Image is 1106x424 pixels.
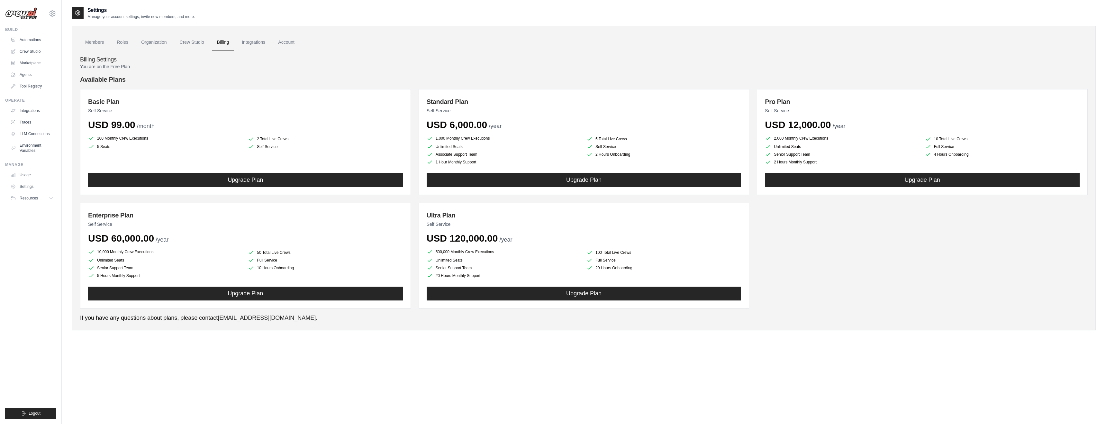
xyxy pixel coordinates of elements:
[427,272,581,279] li: 20 Hours Monthly Support
[832,123,845,129] span: /year
[5,162,56,167] div: Manage
[8,117,56,127] a: Traces
[88,233,154,244] span: USD 60,000.00
[5,408,56,419] button: Logout
[8,140,56,156] a: Environment Variables
[88,257,243,263] li: Unlimited Seats
[427,221,741,227] p: Self Service
[427,107,741,114] p: Self Service
[427,134,581,142] li: 1,000 Monthly Crew Executions
[87,6,195,14] h2: Settings
[8,35,56,45] a: Automations
[427,143,581,150] li: Unlimited Seats
[156,236,168,243] span: /year
[765,159,920,165] li: 2 Hours Monthly Support
[8,106,56,116] a: Integrations
[765,173,1080,187] button: Upgrade Plan
[427,159,581,165] li: 1 Hour Monthly Support
[88,97,403,106] h3: Basic Plan
[87,14,195,19] p: Manage your account settings, invite new members, and more.
[137,123,155,129] span: /month
[212,34,234,51] a: Billing
[80,56,1088,63] h4: Billing Settings
[5,98,56,103] div: Operate
[427,211,741,220] h3: Ultra Plan
[427,151,581,158] li: Associate Support Team
[8,129,56,139] a: LLM Connections
[248,136,403,142] li: 2 Total Live Crews
[80,63,1088,70] p: You are on the Free Plan
[88,287,403,300] button: Upgrade Plan
[88,248,243,256] li: 10,000 Monthly Crew Executions
[248,249,403,256] li: 50 Total Live Crews
[8,170,56,180] a: Usage
[88,173,403,187] button: Upgrade Plan
[175,34,209,51] a: Crew Studio
[586,143,741,150] li: Self Service
[88,107,403,114] p: Self Service
[765,134,920,142] li: 2,000 Monthly Crew Executions
[88,211,403,220] h3: Enterprise Plan
[8,193,56,203] button: Resources
[88,221,403,227] p: Self Service
[8,181,56,192] a: Settings
[112,34,133,51] a: Roles
[427,119,487,130] span: USD 6,000.00
[248,257,403,263] li: Full Service
[765,97,1080,106] h3: Pro Plan
[88,265,243,271] li: Senior Support Team
[925,151,1080,158] li: 4 Hours Onboarding
[586,257,741,263] li: Full Service
[248,143,403,150] li: Self Service
[218,315,316,321] a: [EMAIL_ADDRESS][DOMAIN_NAME]
[427,287,741,300] button: Upgrade Plan
[586,151,741,158] li: 2 Hours Onboarding
[427,233,498,244] span: USD 120,000.00
[20,196,38,201] span: Resources
[248,265,403,271] li: 10 Hours Onboarding
[427,248,581,256] li: 500,000 Monthly Crew Executions
[237,34,270,51] a: Integrations
[5,27,56,32] div: Build
[88,119,135,130] span: USD 99.00
[427,97,741,106] h3: Standard Plan
[765,119,831,130] span: USD 12,000.00
[765,143,920,150] li: Unlimited Seats
[8,81,56,91] a: Tool Registry
[500,236,512,243] span: /year
[925,136,1080,142] li: 10 Total Live Crews
[925,143,1080,150] li: Full Service
[80,34,109,51] a: Members
[29,411,41,416] span: Logout
[765,151,920,158] li: Senior Support Team
[88,134,243,142] li: 100 Monthly Crew Executions
[80,75,1088,84] h4: Available Plans
[80,314,1088,322] p: If you have any questions about plans, please contact .
[88,272,243,279] li: 5 Hours Monthly Support
[5,7,37,20] img: Logo
[8,69,56,80] a: Agents
[586,136,741,142] li: 5 Total Live Crews
[273,34,300,51] a: Account
[136,34,172,51] a: Organization
[427,257,581,263] li: Unlimited Seats
[765,107,1080,114] p: Self Service
[8,46,56,57] a: Crew Studio
[586,265,741,271] li: 20 Hours Onboarding
[88,143,243,150] li: 5 Seats
[489,123,502,129] span: /year
[427,173,741,187] button: Upgrade Plan
[8,58,56,68] a: Marketplace
[427,265,581,271] li: Senior Support Team
[586,249,741,256] li: 100 Total Live Crews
